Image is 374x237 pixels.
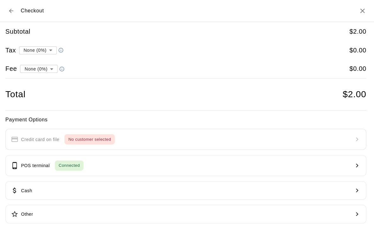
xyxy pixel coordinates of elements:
button: POS terminalConnected [8,154,366,175]
h5: $ 2.00 [350,27,366,36]
h5: Subtotal [8,27,32,36]
button: Close [359,7,366,15]
h5: $ 0.00 [350,64,366,73]
span: Connected [57,161,85,168]
h6: Payment Options [8,115,366,123]
button: Other [8,204,366,222]
h5: Tax [8,46,18,54]
button: Cash [8,180,366,199]
p: Other [23,210,35,216]
p: POS terminal [23,161,52,168]
div: None (0%) [21,44,59,56]
h4: Total [8,88,28,99]
p: Cash [23,186,34,193]
h5: Fee [8,64,19,73]
h4: $ 2.00 [343,88,366,99]
div: Checkout [8,5,46,17]
div: None (0%) [22,63,60,74]
h5: $ 0.00 [350,46,366,54]
button: Back to cart [8,5,19,17]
